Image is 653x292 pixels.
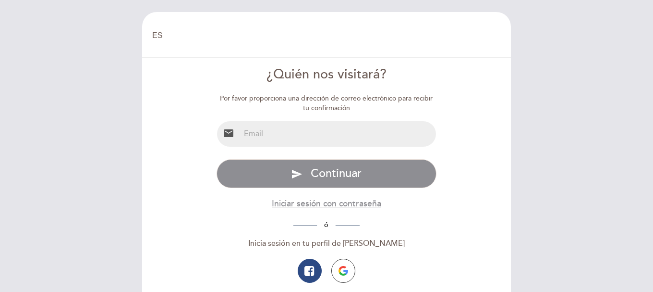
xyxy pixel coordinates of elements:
img: icon-google.png [339,266,348,276]
span: Continuar [311,166,362,180]
span: ó [317,221,336,229]
button: Iniciar sesión con contraseña [272,198,381,210]
input: Email [240,121,436,147]
i: email [223,127,234,139]
i: send [291,168,302,180]
button: send Continuar [217,159,437,188]
div: ¿Quién nos visitará? [217,65,437,84]
div: Por favor proporciona una dirección de correo electrónico para recibir tu confirmación [217,94,437,113]
div: Inicia sesión en tu perfil de [PERSON_NAME] [217,238,437,249]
